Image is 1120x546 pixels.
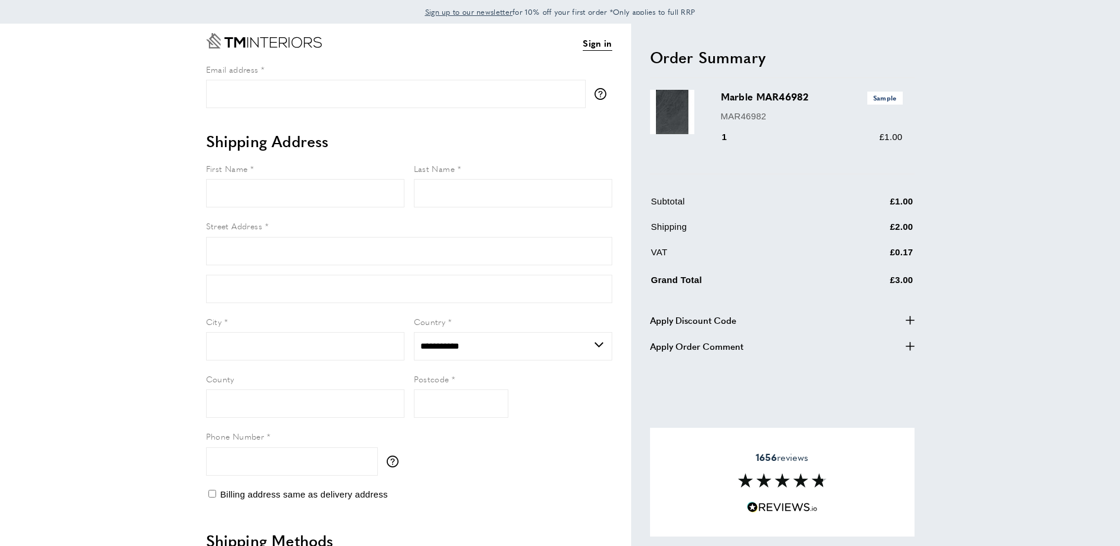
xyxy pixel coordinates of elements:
[867,92,903,104] span: Sample
[832,220,913,243] td: £2.00
[206,33,322,48] a: Go to Home page
[721,130,744,144] div: 1
[651,245,831,268] td: VAT
[220,489,388,499] span: Billing address same as delivery address
[595,88,612,100] button: More information
[206,162,248,174] span: First Name
[425,6,513,17] span: Sign up to our newsletter
[206,316,222,327] span: City
[832,271,913,296] td: £3.00
[756,450,777,464] strong: 1656
[651,194,831,217] td: Subtotal
[756,451,808,463] span: reviews
[721,109,903,123] p: MAR46982
[206,131,612,152] h2: Shipping Address
[651,271,831,296] td: Grand Total
[650,90,694,134] img: Marble MAR46982
[206,373,234,385] span: County
[583,36,612,51] a: Sign in
[414,162,455,174] span: Last Name
[879,132,902,142] span: £1.00
[414,316,446,327] span: Country
[206,430,265,442] span: Phone Number
[747,502,818,513] img: Reviews.io 5 stars
[206,63,259,75] span: Email address
[650,339,743,353] span: Apply Order Comment
[832,245,913,268] td: £0.17
[721,90,903,104] h3: Marble MAR46982
[414,373,449,385] span: Postcode
[425,6,695,17] span: for 10% off your first order *Only applies to full RRP
[832,194,913,217] td: £1.00
[651,220,831,243] td: Shipping
[208,490,216,498] input: Billing address same as delivery address
[425,6,513,18] a: Sign up to our newsletter
[387,456,404,467] button: More information
[650,313,736,327] span: Apply Discount Code
[650,47,915,68] h2: Order Summary
[738,473,827,487] img: Reviews section
[206,220,263,232] span: Street Address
